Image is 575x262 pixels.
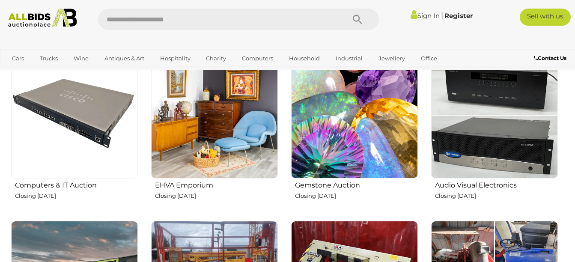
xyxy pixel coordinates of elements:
[236,51,279,65] a: Computers
[4,9,81,28] img: Allbids.com.au
[441,11,443,20] span: |
[151,51,278,214] a: EHVA Emporium Closing [DATE]
[151,52,278,179] img: EHVA Emporium
[200,51,232,65] a: Charity
[15,191,138,201] p: Closing [DATE]
[435,179,558,189] h2: Audio Visual Electronics
[40,65,112,80] a: [GEOGRAPHIC_DATA]
[283,51,325,65] a: Household
[295,179,418,189] h2: Gemstone Auction
[68,51,94,65] a: Wine
[155,51,196,65] a: Hospitality
[15,179,138,189] h2: Computers & IT Auction
[330,51,368,65] a: Industrial
[336,9,379,30] button: Search
[415,51,443,65] a: Office
[11,51,138,214] a: Computers & IT Auction Closing [DATE]
[534,55,566,61] b: Contact Us
[411,12,440,20] a: Sign In
[444,12,473,20] a: Register
[99,51,150,65] a: Antiques & Art
[155,191,278,201] p: Closing [DATE]
[295,191,418,201] p: Closing [DATE]
[534,54,569,63] a: Contact Us
[431,51,558,214] a: Audio Visual Electronics Closing [DATE]
[291,51,418,214] a: Gemstone Auction Closing [DATE]
[11,52,138,179] img: Computers & IT Auction
[520,9,571,26] a: Sell with us
[431,52,558,179] img: Audio Visual Electronics
[373,51,411,65] a: Jewellery
[435,191,558,201] p: Closing [DATE]
[34,51,63,65] a: Trucks
[6,65,35,80] a: Sports
[155,179,278,189] h2: EHVA Emporium
[291,52,418,179] img: Gemstone Auction
[6,51,30,65] a: Cars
